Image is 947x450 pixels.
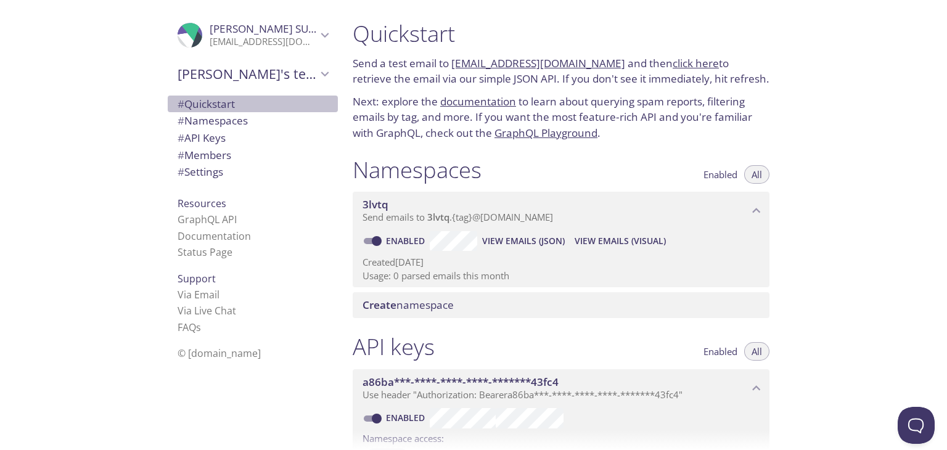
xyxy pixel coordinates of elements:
[353,20,769,47] h1: Quickstart
[178,272,216,285] span: Support
[178,165,184,179] span: #
[168,112,338,129] div: Namespaces
[363,428,444,446] label: Namespace access:
[178,165,223,179] span: Settings
[494,126,597,140] a: GraphQL Playground
[353,192,769,230] div: 3lvtq namespace
[178,131,226,145] span: API Keys
[353,94,769,141] p: Next: explore the to learn about querying spam reports, filtering emails by tag, and more. If you...
[178,304,236,317] a: Via Live Chat
[178,346,261,360] span: © [DOMAIN_NAME]
[353,156,482,184] h1: Namespaces
[178,245,232,259] a: Status Page
[178,65,317,83] span: [PERSON_NAME]'s team
[744,165,769,184] button: All
[898,407,935,444] iframe: Help Scout Beacon - Open
[178,131,184,145] span: #
[363,256,760,269] p: Created [DATE]
[353,55,769,87] p: Send a test email to and then to retrieve the email via our simple JSON API. If you don't see it ...
[210,22,331,36] span: [PERSON_NAME] SUPIOT
[178,229,251,243] a: Documentation
[196,321,201,334] span: s
[353,333,435,361] h1: API keys
[178,148,184,162] span: #
[178,97,184,111] span: #
[696,342,745,361] button: Enabled
[178,197,226,210] span: Resources
[384,412,430,423] a: Enabled
[696,165,745,184] button: Enabled
[427,211,449,223] span: 3lvtq
[178,213,237,226] a: GraphQL API
[363,298,396,312] span: Create
[178,113,184,128] span: #
[168,15,338,55] div: Paul SUPIOT
[168,58,338,90] div: Paul's team
[482,234,565,248] span: View Emails (JSON)
[353,292,769,318] div: Create namespace
[178,113,248,128] span: Namespaces
[363,298,454,312] span: namespace
[744,342,769,361] button: All
[210,36,317,48] p: [EMAIL_ADDRESS][DOMAIN_NAME]
[363,211,553,223] span: Send emails to . {tag} @[DOMAIN_NAME]
[477,231,570,251] button: View Emails (JSON)
[178,321,201,334] a: FAQ
[168,96,338,113] div: Quickstart
[178,288,219,301] a: Via Email
[363,197,388,211] span: 3lvtq
[440,94,516,108] a: documentation
[178,148,231,162] span: Members
[178,97,235,111] span: Quickstart
[451,56,625,70] a: [EMAIL_ADDRESS][DOMAIN_NAME]
[384,235,430,247] a: Enabled
[168,129,338,147] div: API Keys
[363,269,760,282] p: Usage: 0 parsed emails this month
[575,234,666,248] span: View Emails (Visual)
[168,147,338,164] div: Members
[168,163,338,181] div: Team Settings
[673,56,719,70] a: click here
[570,231,671,251] button: View Emails (Visual)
